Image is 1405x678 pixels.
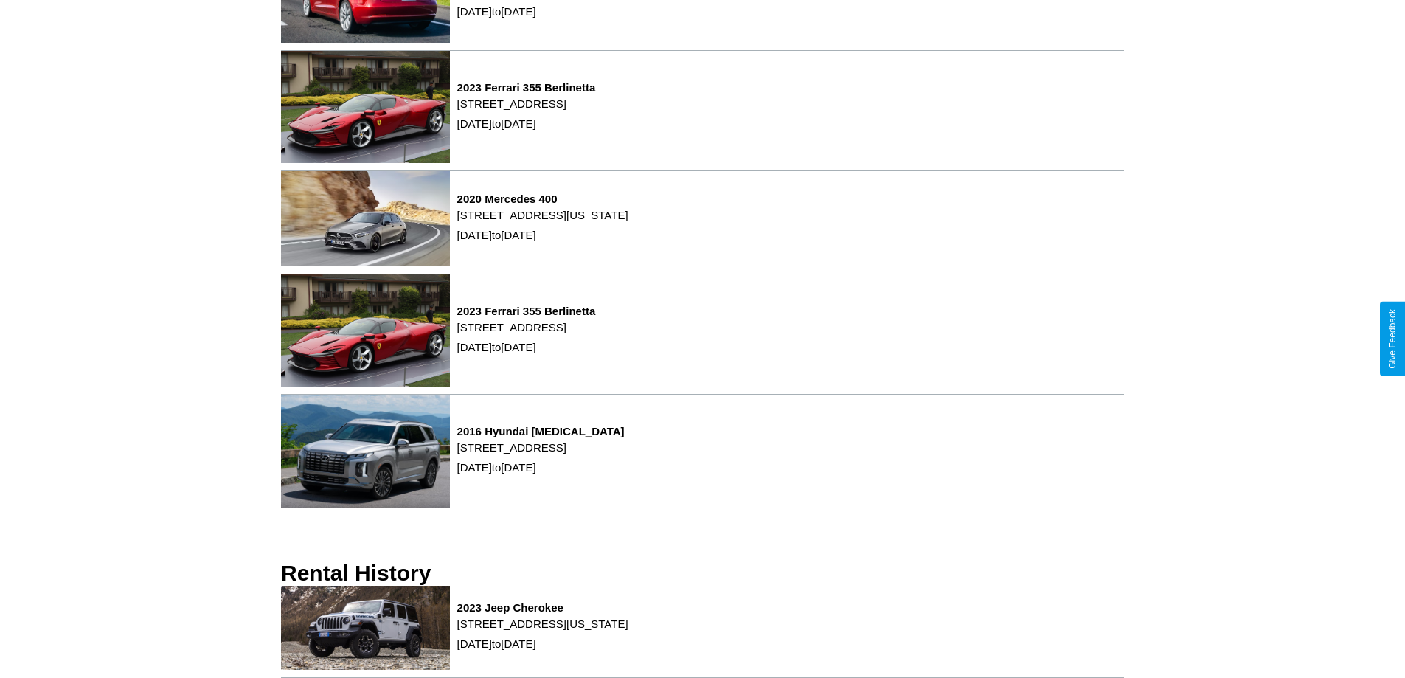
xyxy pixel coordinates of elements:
img: rental [281,274,450,387]
img: rental [281,51,450,163]
img: rental [281,395,450,508]
p: [STREET_ADDRESS] [457,317,596,337]
img: rental [281,586,450,670]
p: [DATE] to [DATE] [457,634,628,654]
p: [STREET_ADDRESS] [457,437,625,457]
img: rental [281,171,450,266]
p: [STREET_ADDRESS] [457,94,596,114]
p: [STREET_ADDRESS][US_STATE] [457,614,628,634]
h3: Rental History [281,561,431,586]
h3: 2023 Ferrari 355 Berlinetta [457,81,596,94]
p: [DATE] to [DATE] [457,457,625,477]
p: [DATE] to [DATE] [457,225,628,245]
div: Give Feedback [1387,309,1398,369]
p: [STREET_ADDRESS][US_STATE] [457,205,628,225]
h3: 2016 Hyundai [MEDICAL_DATA] [457,425,625,437]
h3: 2020 Mercedes 400 [457,193,628,205]
h3: 2023 Ferrari 355 Berlinetta [457,305,596,317]
h3: 2023 Jeep Cherokee [457,601,628,614]
p: [DATE] to [DATE] [457,337,596,357]
p: [DATE] to [DATE] [457,1,566,21]
p: [DATE] to [DATE] [457,114,596,134]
